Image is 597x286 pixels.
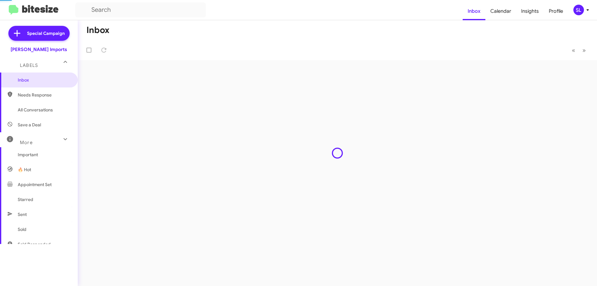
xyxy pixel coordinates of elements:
a: Inbox [463,2,485,20]
span: Inbox [18,77,71,83]
div: [PERSON_NAME] Imports [11,46,67,53]
span: Save a Deal [18,122,41,128]
a: Profile [544,2,568,20]
input: Search [75,2,206,17]
span: Starred [18,196,33,203]
span: Labels [20,63,38,68]
nav: Page navigation example [568,44,590,57]
div: SL [573,5,584,15]
span: « [572,46,575,54]
a: Calendar [485,2,516,20]
span: Needs Response [18,92,71,98]
span: More [20,140,33,145]
span: » [582,46,586,54]
span: Special Campaign [27,30,65,36]
span: Sold [18,226,26,232]
h1: Inbox [86,25,109,35]
span: Sold Responded [18,241,51,247]
a: Insights [516,2,544,20]
a: Special Campaign [8,26,70,41]
button: Previous [568,44,579,57]
span: All Conversations [18,107,53,113]
span: 🔥 Hot [18,166,31,173]
span: Important [18,152,71,158]
span: Sent [18,211,27,218]
button: SL [568,5,590,15]
button: Next [579,44,590,57]
span: Appointment Set [18,181,52,188]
